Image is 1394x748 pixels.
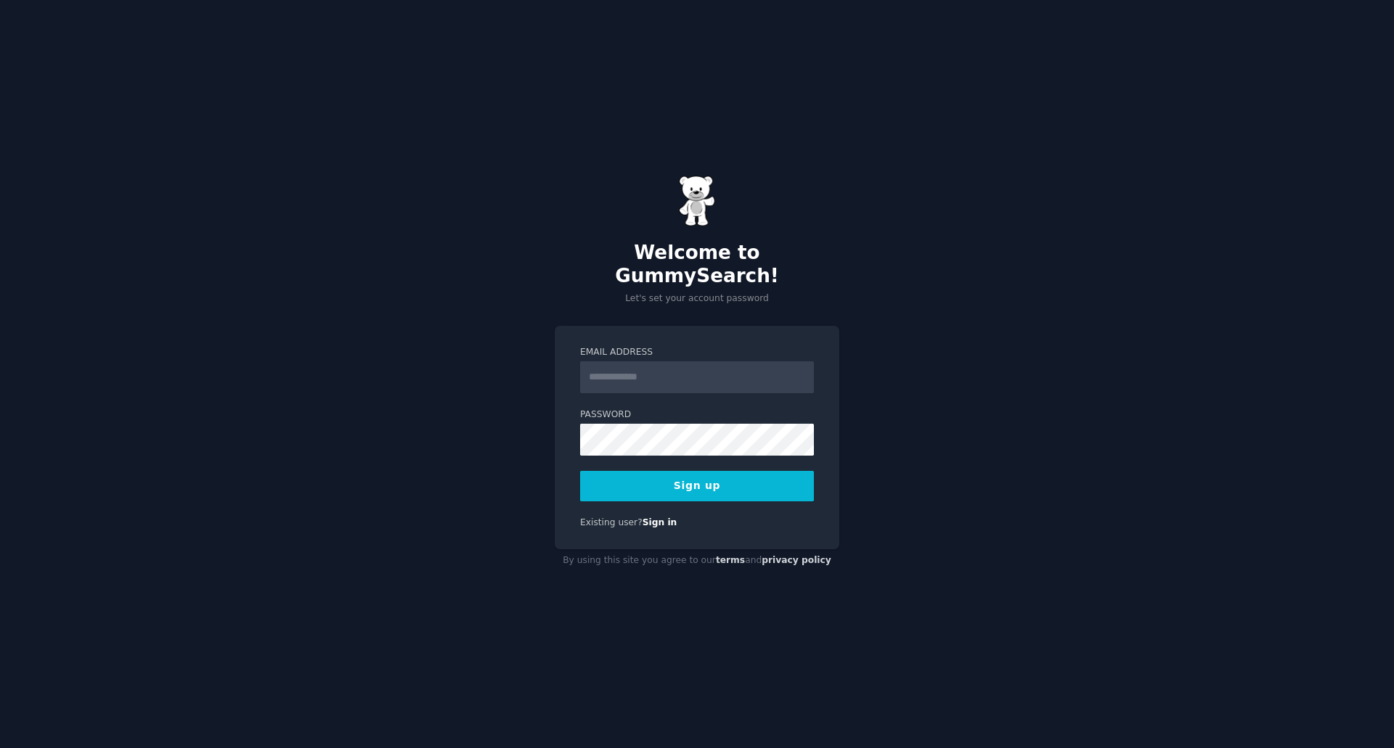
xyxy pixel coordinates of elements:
h2: Welcome to GummySearch! [555,242,839,287]
a: Sign in [643,517,677,527]
a: privacy policy [762,555,831,565]
label: Email Address [580,346,814,359]
img: Gummy Bear [679,176,715,226]
a: terms [716,555,745,565]
p: Let's set your account password [555,292,839,305]
label: Password [580,408,814,422]
button: Sign up [580,471,814,501]
div: By using this site you agree to our and [555,549,839,572]
span: Existing user? [580,517,643,527]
